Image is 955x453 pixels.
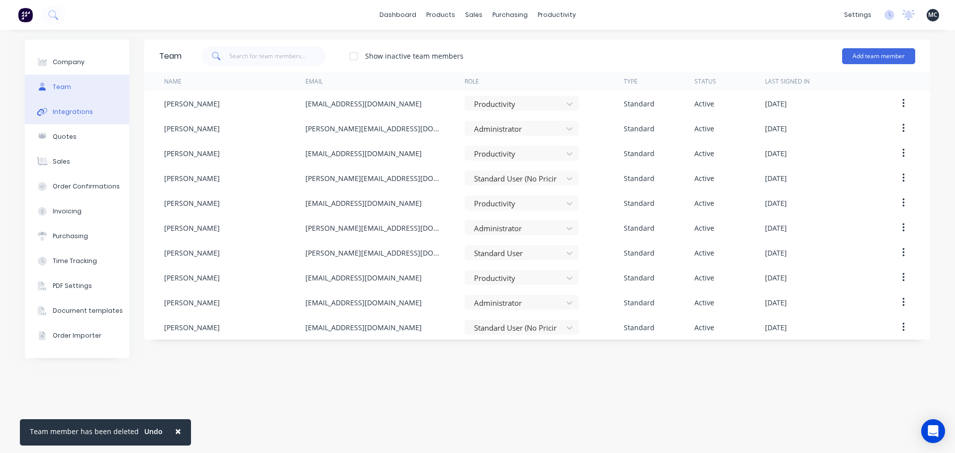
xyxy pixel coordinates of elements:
[624,272,655,283] div: Standard
[18,7,33,22] img: Factory
[305,272,422,283] div: [EMAIL_ADDRESS][DOMAIN_NAME]
[765,198,787,208] div: [DATE]
[53,83,71,91] div: Team
[53,257,97,266] div: Time Tracking
[30,426,139,437] div: Team member has been deleted
[25,224,129,249] button: Purchasing
[624,223,655,233] div: Standard
[375,7,421,22] a: dashboard
[164,272,220,283] div: [PERSON_NAME]
[460,7,487,22] div: sales
[53,331,101,340] div: Order Importer
[25,273,129,298] button: PDF Settings
[624,297,655,308] div: Standard
[694,123,714,134] div: Active
[164,322,220,333] div: [PERSON_NAME]
[624,77,638,86] div: Type
[25,323,129,348] button: Order Importer
[765,223,787,233] div: [DATE]
[164,248,220,258] div: [PERSON_NAME]
[624,173,655,183] div: Standard
[305,223,445,233] div: [PERSON_NAME][EMAIL_ADDRESS][DOMAIN_NAME]
[305,77,323,86] div: Email
[694,173,714,183] div: Active
[765,272,787,283] div: [DATE]
[164,98,220,109] div: [PERSON_NAME]
[624,198,655,208] div: Standard
[25,298,129,323] button: Document templates
[53,132,77,141] div: Quotes
[53,281,92,290] div: PDF Settings
[305,297,422,308] div: [EMAIL_ADDRESS][DOMAIN_NAME]
[164,297,220,308] div: [PERSON_NAME]
[694,98,714,109] div: Active
[164,77,182,86] div: Name
[694,322,714,333] div: Active
[25,199,129,224] button: Invoicing
[765,98,787,109] div: [DATE]
[305,173,445,183] div: [PERSON_NAME][EMAIL_ADDRESS][DOMAIN_NAME]
[765,297,787,308] div: [DATE]
[25,50,129,75] button: Company
[305,148,422,159] div: [EMAIL_ADDRESS][DOMAIN_NAME]
[159,50,182,62] div: Team
[164,198,220,208] div: [PERSON_NAME]
[624,248,655,258] div: Standard
[164,173,220,183] div: [PERSON_NAME]
[229,46,326,66] input: Search for team members...
[164,223,220,233] div: [PERSON_NAME]
[421,7,460,22] div: products
[365,51,464,61] div: Show inactive team members
[624,98,655,109] div: Standard
[53,157,70,166] div: Sales
[694,148,714,159] div: Active
[624,148,655,159] div: Standard
[164,148,220,159] div: [PERSON_NAME]
[765,248,787,258] div: [DATE]
[53,306,123,315] div: Document templates
[928,10,938,19] span: MC
[139,424,168,439] button: Undo
[694,248,714,258] div: Active
[53,182,120,191] div: Order Confirmations
[694,77,716,86] div: Status
[53,207,82,216] div: Invoicing
[165,419,191,443] button: Close
[53,107,93,116] div: Integrations
[487,7,533,22] div: purchasing
[765,173,787,183] div: [DATE]
[25,149,129,174] button: Sales
[694,198,714,208] div: Active
[624,322,655,333] div: Standard
[25,99,129,124] button: Integrations
[25,124,129,149] button: Quotes
[53,58,85,67] div: Company
[175,424,181,438] span: ×
[465,77,479,86] div: Role
[765,148,787,159] div: [DATE]
[694,297,714,308] div: Active
[305,248,445,258] div: [PERSON_NAME][EMAIL_ADDRESS][DOMAIN_NAME]
[25,75,129,99] button: Team
[921,419,945,443] div: Open Intercom Messenger
[842,48,915,64] button: Add team member
[533,7,581,22] div: productivity
[305,322,422,333] div: [EMAIL_ADDRESS][DOMAIN_NAME]
[694,223,714,233] div: Active
[839,7,876,22] div: settings
[53,232,88,241] div: Purchasing
[694,272,714,283] div: Active
[305,98,422,109] div: [EMAIL_ADDRESS][DOMAIN_NAME]
[164,123,220,134] div: [PERSON_NAME]
[305,198,422,208] div: [EMAIL_ADDRESS][DOMAIN_NAME]
[305,123,445,134] div: [PERSON_NAME][EMAIL_ADDRESS][DOMAIN_NAME]
[25,174,129,199] button: Order Confirmations
[624,123,655,134] div: Standard
[25,249,129,273] button: Time Tracking
[765,77,810,86] div: Last signed in
[765,123,787,134] div: [DATE]
[765,322,787,333] div: [DATE]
